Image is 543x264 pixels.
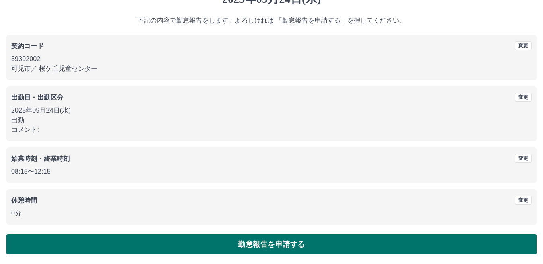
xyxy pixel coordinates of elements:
b: 契約コード [11,43,44,49]
p: コメント: [11,125,532,135]
p: 39392002 [11,54,532,64]
button: 変更 [515,154,532,163]
p: 08:15 〜 12:15 [11,167,532,176]
p: 可児市 ／ 桜ケ丘児童センター [11,64,532,74]
button: 変更 [515,41,532,50]
b: 出勤日・出勤区分 [11,94,63,101]
p: 下記の内容で勤怠報告をします。よろしければ 「勤怠報告を申請する」を押してください。 [6,16,537,25]
b: 休憩時間 [11,197,37,204]
p: 0分 [11,209,532,218]
p: 2025年09月24日(水) [11,106,532,115]
button: 変更 [515,93,532,102]
button: 勤怠報告を申請する [6,234,537,254]
p: 出勤 [11,115,532,125]
button: 変更 [515,196,532,205]
b: 始業時刻・終業時刻 [11,155,70,162]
